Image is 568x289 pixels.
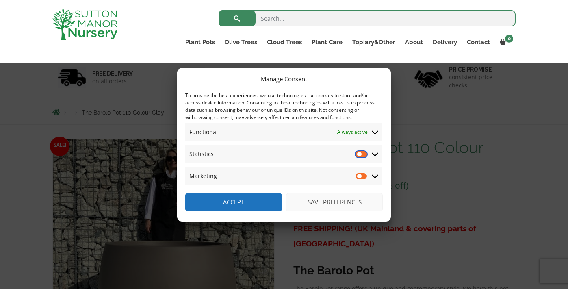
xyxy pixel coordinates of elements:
a: Contact [462,37,495,48]
input: Search... [219,10,516,26]
summary: Functional Always active [185,123,382,141]
a: About [400,37,428,48]
a: Delivery [428,37,462,48]
a: Plant Care [307,37,347,48]
summary: Marketing [185,167,382,185]
a: 0 [495,37,516,48]
span: Statistics [189,149,214,159]
span: 0 [505,35,513,43]
a: Cloud Trees [262,37,307,48]
div: Manage Consent [261,74,307,84]
a: Topiary&Other [347,37,400,48]
span: Always active [337,127,368,137]
a: Olive Trees [220,37,262,48]
span: Marketing [189,171,217,181]
button: Accept [185,193,282,211]
span: Functional [189,127,218,137]
summary: Statistics [185,145,382,163]
button: Save preferences [286,193,383,211]
a: Plant Pots [180,37,220,48]
img: logo [52,8,117,40]
div: To provide the best experiences, we use technologies like cookies to store and/or access device i... [185,92,382,121]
